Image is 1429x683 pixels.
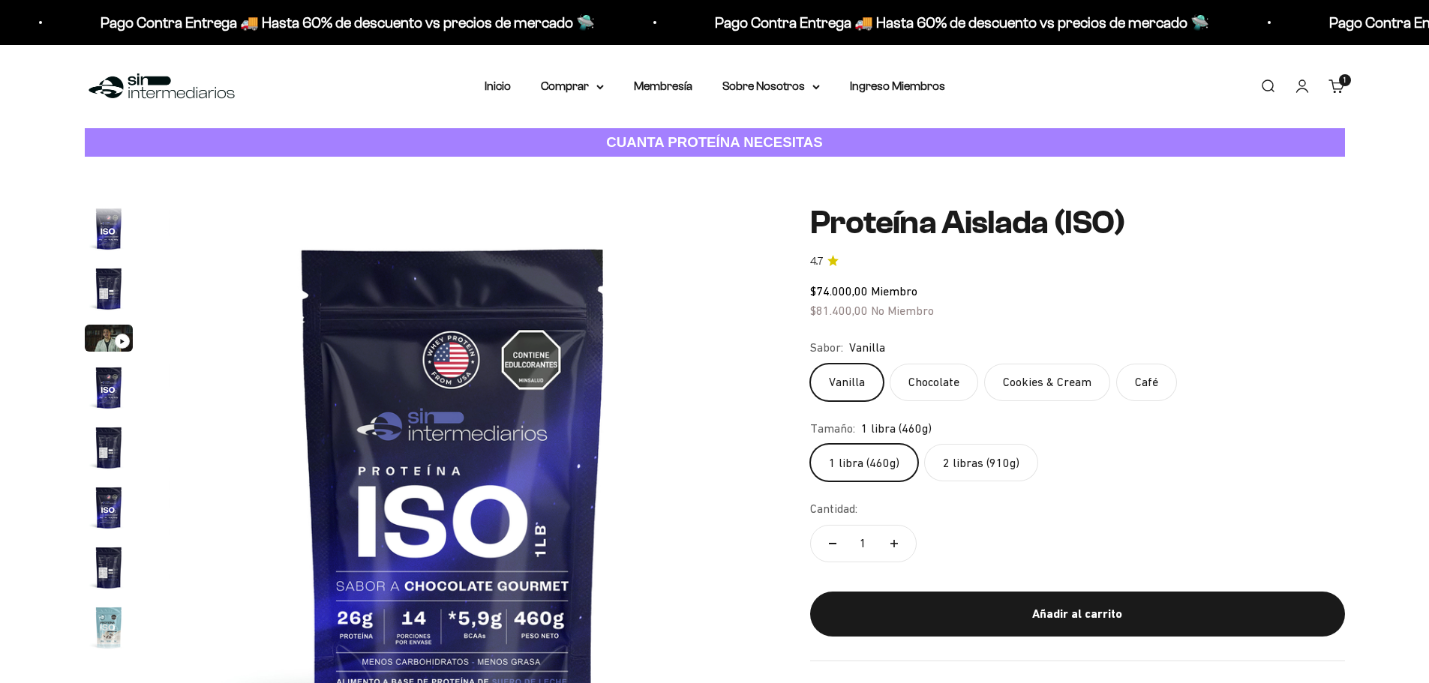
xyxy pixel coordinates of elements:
img: Proteína Aislada (ISO) [85,205,133,253]
span: Miembro [871,284,917,298]
a: CUANTA PROTEÍNA NECESITAS [85,128,1345,157]
summary: Sobre Nosotros [722,76,820,96]
span: $74.000,00 [810,284,868,298]
a: 4.74.7 de 5.0 estrellas [810,253,1345,270]
button: Ir al artículo 6 [85,484,133,536]
div: Añadir al carrito [840,604,1315,624]
p: Pago Contra Entrega 🚚 Hasta 60% de descuento vs precios de mercado 🛸 [98,10,592,34]
button: Ir al artículo 2 [85,265,133,317]
span: 1 [1343,76,1346,84]
h1: Proteína Aislada (ISO) [810,205,1345,241]
button: Aumentar cantidad [872,526,916,562]
img: Proteína Aislada (ISO) [85,544,133,592]
button: Ir al artículo 3 [85,325,133,356]
span: 1 libra (460g) [861,419,932,439]
img: Proteína Aislada (ISO) [85,265,133,313]
button: Ir al artículo 1 [85,205,133,257]
button: Ir al artículo 7 [85,544,133,596]
button: Ir al artículo 4 [85,364,133,416]
span: No Miembro [871,304,934,317]
label: Cantidad: [810,499,857,519]
a: Membresía [634,79,692,92]
summary: Comprar [541,76,604,96]
img: Proteína Aislada (ISO) [85,364,133,412]
button: Ir al artículo 8 [85,604,133,656]
img: Proteína Aislada (ISO) [85,424,133,472]
button: Añadir al carrito [810,592,1345,637]
img: Proteína Aislada (ISO) [85,604,133,652]
img: Proteína Aislada (ISO) [85,484,133,532]
legend: Tamaño: [810,419,855,439]
a: Inicio [485,79,511,92]
button: Reducir cantidad [811,526,854,562]
legend: Sabor: [810,338,843,358]
span: Vanilla [849,338,885,358]
a: Ingreso Miembros [850,79,945,92]
strong: CUANTA PROTEÍNA NECESITAS [606,134,823,150]
span: $81.400,00 [810,304,868,317]
p: Pago Contra Entrega 🚚 Hasta 60% de descuento vs precios de mercado 🛸 [712,10,1206,34]
button: Ir al artículo 5 [85,424,133,476]
span: 4.7 [810,253,823,270]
